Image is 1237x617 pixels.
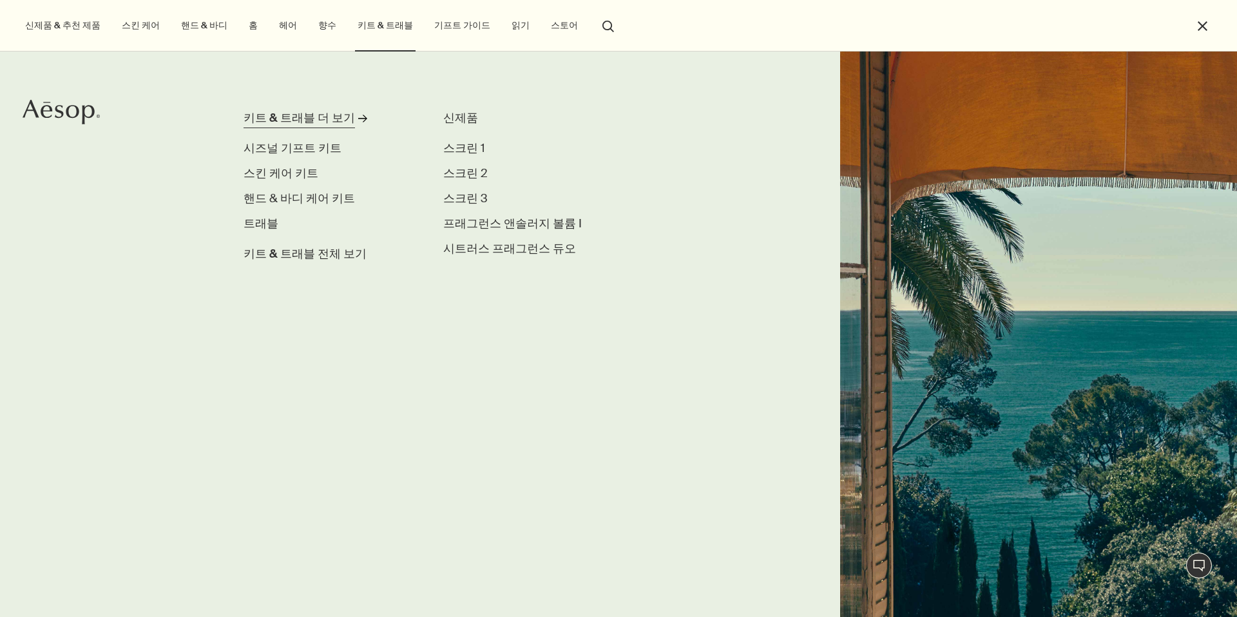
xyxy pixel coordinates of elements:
[443,140,485,157] a: 스크린 1
[244,216,278,231] span: 트래블
[244,191,355,206] span: 핸드 & 바디 케어 키트
[244,109,355,127] div: 키트 & 트래블 더 보기
[840,52,1237,617] img: Ocean scenery viewed from open shutter windows.
[23,99,100,128] a: Aesop
[432,17,493,34] a: 기프트 가이드
[244,215,278,233] a: 트래블
[443,165,488,182] a: 스크린 2
[597,13,620,37] button: 검색창 열기
[1195,19,1210,33] button: 메뉴 닫기
[23,99,100,125] svg: Aesop
[178,17,230,34] a: 핸드 & 바디
[443,190,488,207] a: 스크린 3
[244,109,407,132] a: 키트 & 트래블 더 보기
[244,240,367,263] a: 키트 & 트래블 전체 보기
[119,17,162,34] a: 스킨 케어
[244,140,341,156] span: 시즈널 기프트 키트
[244,165,318,182] a: 스킨 케어 키트
[443,166,488,181] span: 스크린 2
[276,17,300,34] a: 헤어
[244,140,341,157] a: 시즈널 기프트 키트
[443,215,582,233] a: 프래그런스 앤솔러지 볼륨 I
[443,216,582,231] span: 프래그런스 앤솔러지 볼륨 I
[244,245,367,263] span: 키트 & 트래블 전체 보기
[23,17,103,34] button: 신제품 & 추천 제품
[316,17,339,34] a: 향수
[443,109,642,127] div: 신제품
[443,240,576,258] a: 시트러스 프래그런스 듀오
[244,166,318,181] span: 스킨 케어 키트
[1186,553,1212,578] button: 1:1 채팅 상담
[246,17,260,34] a: 홈
[244,190,355,207] a: 핸드 & 바디 케어 키트
[509,17,532,34] a: 읽기
[355,17,416,34] a: 키트 & 트래블
[443,191,488,206] span: 스크린 3
[443,241,576,256] span: 시트러스 프래그런스 듀오
[443,140,485,156] span: 스크린 1
[548,17,580,34] button: 스토어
